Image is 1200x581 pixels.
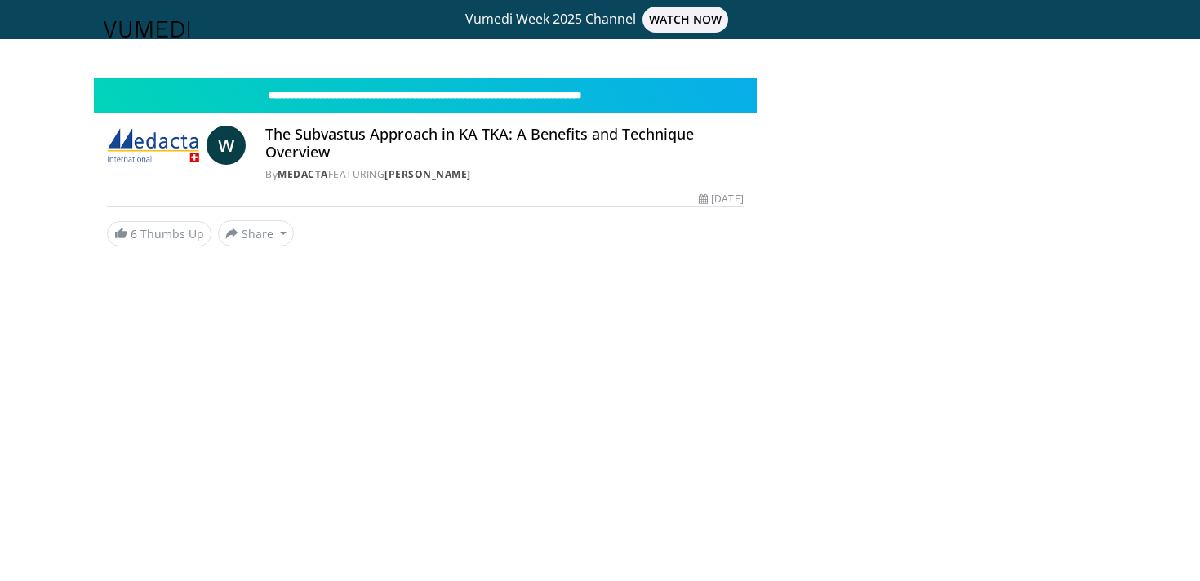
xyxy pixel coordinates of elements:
a: W [207,126,246,165]
div: [DATE] [699,192,743,206]
h4: The Subvastus Approach in KA TKA: A Benefits and Technique Overview [265,126,743,161]
div: By FEATURING [265,167,743,182]
img: Medacta [107,126,200,165]
a: [PERSON_NAME] [384,167,471,181]
img: VuMedi Logo [104,21,190,38]
button: Share [218,220,294,246]
span: 6 [131,226,137,242]
a: 6 Thumbs Up [107,221,211,246]
a: Medacta [278,167,328,181]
